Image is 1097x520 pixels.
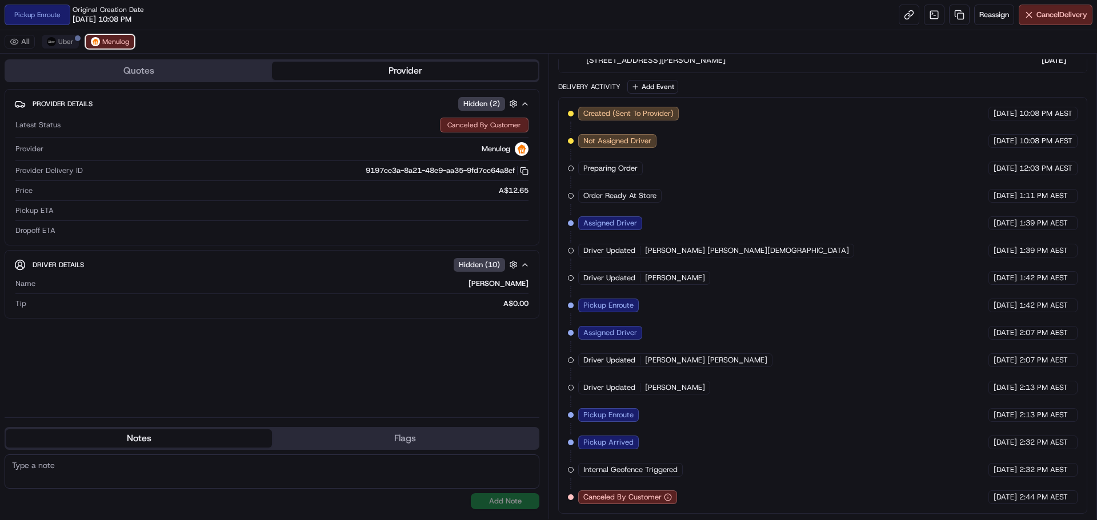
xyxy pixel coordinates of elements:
span: 12:03 PM AEST [1019,163,1072,174]
span: 1:39 PM AEST [1019,245,1068,256]
span: [DATE] [994,355,1017,365]
button: Notes [6,429,272,448]
span: [STREET_ADDRESS][PERSON_NAME] [586,54,726,66]
span: Not Assigned Driver [583,136,651,146]
span: 2:07 PM AEST [1019,355,1068,365]
span: Driver Details [33,260,84,269]
span: [PERSON_NAME] [PERSON_NAME] [645,355,767,365]
span: [DATE] [1035,54,1066,66]
button: Add Event [627,80,678,94]
span: Price [15,186,33,196]
span: Driver Updated [583,245,635,256]
span: 2:44 PM AEST [1019,492,1068,502]
button: Driver DetailsHidden (10) [14,255,530,274]
img: Nash [11,11,34,34]
button: Provider [272,62,538,80]
span: Assigned Driver [583,328,637,338]
div: [PERSON_NAME] [40,279,529,289]
a: 📗Knowledge Base [7,161,92,182]
span: Driver Updated [583,355,635,365]
span: Created (Sent To Provider) [583,108,674,119]
button: CancelDelivery [1019,5,1092,25]
span: Pylon [114,194,138,202]
span: Driver Updated [583,273,635,283]
span: Assigned Driver [583,218,637,228]
span: [DATE] [994,245,1017,256]
button: Start new chat [194,112,208,126]
img: justeat_logo.png [91,37,100,46]
span: [PERSON_NAME] [645,273,705,283]
span: [DATE] [994,108,1017,119]
div: A$0.00 [31,299,529,309]
span: Cancel Delivery [1036,10,1087,20]
span: Reassign [979,10,1009,20]
span: API Documentation [108,166,183,177]
span: 2:32 PM AEST [1019,465,1068,475]
input: Got a question? Start typing here... [30,74,206,86]
span: Hidden ( 10 ) [459,260,500,270]
button: Quotes [6,62,272,80]
span: Internal Geofence Triggered [583,465,678,475]
button: 9197ce3a-8a21-48e9-aa35-9fd7cc64a8ef [366,166,529,176]
span: Order Ready At Store [583,191,656,201]
img: uber-new-logo.jpeg [47,37,56,46]
span: [DATE] [994,273,1017,283]
span: [DATE] [994,465,1017,475]
span: Menulog [482,144,510,154]
span: [DATE] [994,163,1017,174]
span: 10:08 PM AEST [1019,108,1072,119]
p: Welcome 👋 [11,46,208,64]
span: Pickup Arrived [583,437,634,448]
span: 1:11 PM AEST [1019,191,1068,201]
span: [DATE] [994,328,1017,338]
span: 1:39 PM AEST [1019,218,1068,228]
span: Dropoff ETA [15,225,55,236]
span: [DATE] [994,300,1017,311]
span: Menulog [102,37,129,46]
button: Uber [42,35,79,49]
button: Hidden (10) [454,257,521,272]
span: Provider Details [33,99,93,108]
span: Preparing Order [583,163,638,174]
img: justeat_logo.png [515,142,529,156]
span: 2:32 PM AEST [1019,437,1068,448]
button: Provider DetailsHidden (2) [14,94,530,113]
span: Name [15,279,35,289]
button: All [5,35,35,49]
span: Pickup ETA [15,205,54,216]
span: [DATE] [994,492,1017,502]
span: Knowledge Base [23,166,87,177]
span: Provider Delivery ID [15,166,83,176]
span: 1:42 PM AEST [1019,273,1068,283]
span: 2:07 PM AEST [1019,328,1068,338]
div: 📗 [11,167,21,176]
span: Uber [58,37,74,46]
a: Powered byPylon [81,193,138,202]
span: 2:13 PM AEST [1019,382,1068,393]
span: Driver Updated [583,382,635,393]
span: Hidden ( 2 ) [463,99,500,109]
span: Pickup Enroute [583,300,634,311]
span: [DATE] [994,437,1017,448]
span: Canceled By Customer [583,492,662,502]
button: Reassign [974,5,1014,25]
span: [PERSON_NAME] [645,382,705,393]
span: [DATE] [994,410,1017,420]
span: [DATE] [994,218,1017,228]
span: Latest Status [15,120,61,130]
span: 10:08 PM AEST [1019,136,1072,146]
button: Flags [272,429,538,448]
div: 💻 [97,167,106,176]
span: [DATE] 10:08 PM [73,14,131,25]
div: Start new chat [39,109,187,120]
span: Original Creation Date [73,5,144,14]
span: Pickup Enroute [583,410,634,420]
span: [DATE] [994,382,1017,393]
div: Delivery Activity [558,82,620,91]
button: Hidden (2) [458,96,521,111]
span: Tip [15,299,26,309]
span: A$12.65 [499,186,529,196]
img: 1736555255976-a54dd68f-1ca7-489b-9aae-adbdc363a1c4 [11,109,32,130]
span: 2:13 PM AEST [1019,410,1068,420]
div: We're available if you need us! [39,120,145,130]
